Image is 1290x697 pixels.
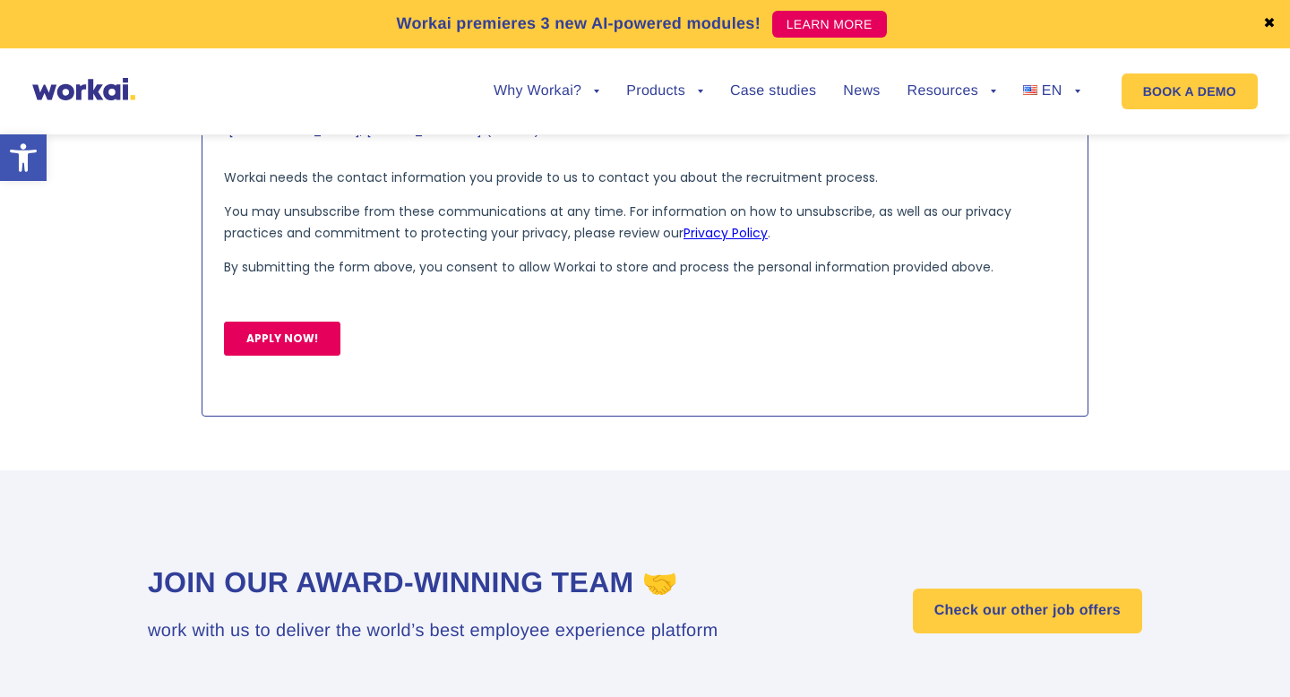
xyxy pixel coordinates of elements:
input: I hereby consent to the processing of the personal data I have provided during the recruitment pr... [4,250,16,262]
a: Resources [907,84,996,99]
p: Workai premieres 3 new AI-powered modules! [396,12,761,36]
h3: work with us to deliver the world’s best employee experience platform [148,617,718,644]
a: Why Workai? [494,84,599,99]
span: I hereby consent to the processing of my personal data of a special category contained in my appl... [4,341,834,408]
h2: Join our award-winning team 🤝 [148,564,718,602]
a: Case studies [730,84,816,99]
a: ✖ [1263,17,1276,31]
a: BOOK A DEMO [1122,73,1258,109]
a: News [843,84,880,99]
span: Mobile phone number [421,73,564,91]
span: EN [1042,83,1062,99]
a: Privacy Policy [460,493,544,511]
input: I hereby consent to the processing of my personal data of a special category contained in my appl... [4,343,16,355]
a: LEARN MORE [772,11,887,38]
span: I hereby consent to the processing of the personal data I have provided during the recruitment pr... [4,248,810,298]
a: Check our other job offers [913,589,1142,633]
a: Products [626,84,703,99]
